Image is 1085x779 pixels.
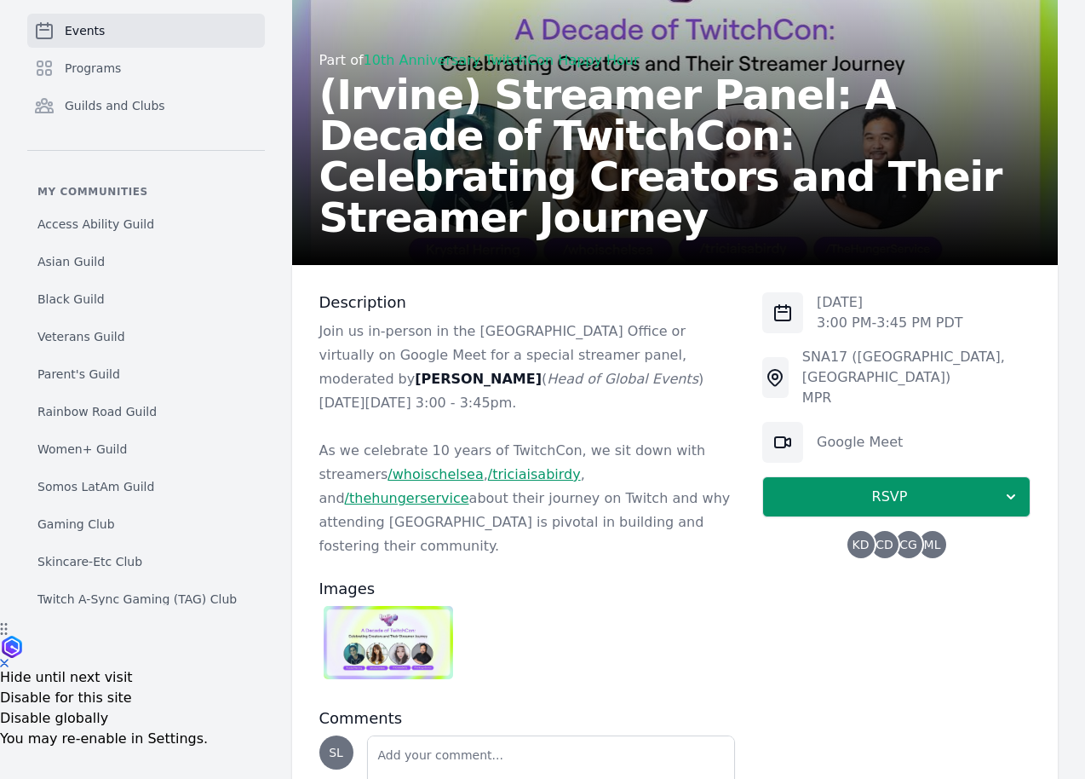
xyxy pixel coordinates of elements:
[899,539,917,551] span: CG
[37,516,115,533] span: Gaming Club
[65,22,105,39] span: Events
[319,50,1031,71] div: Part of
[37,403,157,420] span: Rainbow Road Guild
[345,490,469,506] a: /thehungerservice
[324,606,454,679] img: SNA17%20Streamer%20Panel%20Graphic.jpg
[37,478,154,495] span: Somos LatAm Guild
[319,708,736,729] h3: Comments
[37,591,237,608] span: Twitch A-Sync Gaming (TAG) Club
[37,553,142,570] span: Skincare-Etc Club
[27,584,265,615] a: Twitch A-Sync Gaming (TAG) Club
[802,347,1030,388] div: SNA17 ([GEOGRAPHIC_DATA], [GEOGRAPHIC_DATA])
[27,546,265,577] a: Skincare-Etc Club
[924,539,941,551] span: ML
[27,284,265,314] a: Black Guild
[37,253,105,270] span: Asian Guild
[65,97,165,114] span: Guilds and Clubs
[27,209,265,239] a: Access Ability Guild
[777,487,1002,507] span: RSVP
[319,74,1031,238] h2: (Irvine) Streamer Panel: A Decade of TwitchCon: Celebrating Creators and Their Streamer Journey
[65,60,121,77] span: Programs
[27,51,265,85] a: Programs
[27,471,265,502] a: Somos LatAm Guild
[27,14,265,48] a: Events
[319,292,736,313] h3: Description
[27,509,265,540] a: Gaming Club
[387,466,483,482] a: /whoischelsea
[817,313,963,333] p: 3:00 PM - 3:45 PM PDT
[802,388,1030,408] div: MPR
[329,747,343,759] span: SL
[27,185,265,199] p: My communities
[319,439,736,558] p: As we celebrate 10 years of TwitchCon, we sit down with streamers , , and about their journey on ...
[27,246,265,277] a: Asian Guild
[37,291,105,308] span: Black Guild
[27,89,265,123] a: Guilds and Clubs
[364,52,640,68] a: 10th Anniversary TwitchCon Happy Hour
[875,539,893,551] span: CD
[817,292,963,313] p: [DATE]
[319,579,736,599] h3: Images
[27,321,265,352] a: Veterans Guild
[37,328,125,345] span: Veterans Guild
[547,371,698,387] em: Head of Global Events
[319,320,736,415] p: Join us in-person in the [GEOGRAPHIC_DATA] Office or virtually on Google Meet for a special strea...
[37,366,120,383] span: Parent's Guild
[37,441,127,458] span: Women+ Guild
[488,466,581,482] a: /triciaisabirdy
[27,359,265,389] a: Parent's Guild
[27,396,265,427] a: Rainbow Road Guild
[762,476,1030,517] button: RSVP
[817,434,903,450] a: Google Meet
[415,371,542,387] strong: [PERSON_NAME]
[852,539,870,551] span: KD
[27,434,265,465] a: Women+ Guild
[37,216,154,233] span: Access Ability Guild
[27,14,265,605] nav: Sidebar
